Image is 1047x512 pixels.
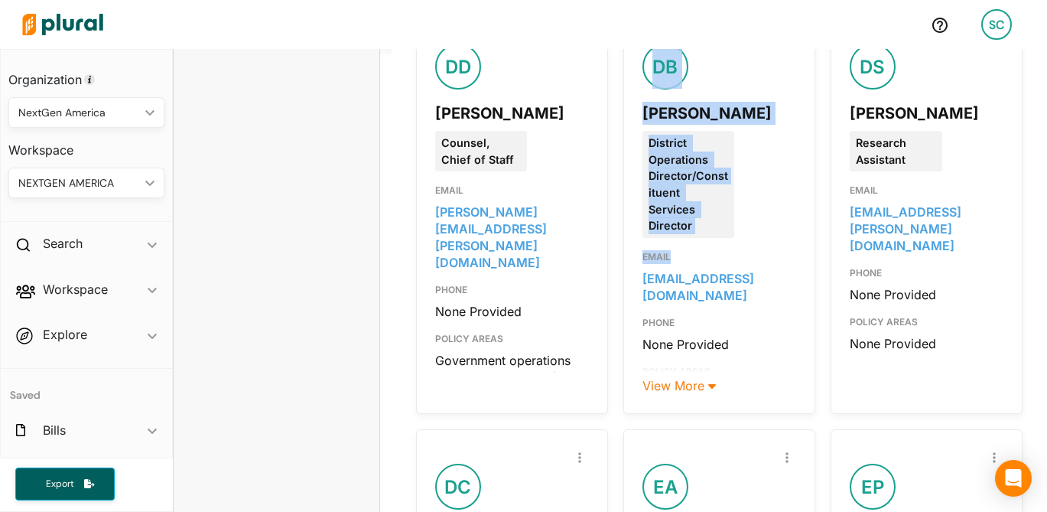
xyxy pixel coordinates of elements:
[15,468,115,501] button: Export
[969,3,1024,46] a: SC
[8,57,164,91] h3: Organization
[8,128,164,161] h3: Workspace
[18,105,139,121] div: NextGen America
[850,204,961,253] a: [EMAIL_ADDRESS][PERSON_NAME][DOMAIN_NAME]
[43,422,66,439] h2: Bills
[850,464,896,510] div: EP
[43,326,87,343] h2: Explore
[995,460,1032,497] div: Open Intercom Messenger
[850,44,896,90] div: DS
[435,131,528,171] div: Counsel, Chief of Staff
[981,9,1012,40] div: SC
[435,204,547,270] a: [PERSON_NAME][EMAIL_ADDRESS][PERSON_NAME][DOMAIN_NAME]
[435,44,481,90] div: DD
[435,303,589,320] div: None Provided
[435,464,481,510] div: DC
[850,254,1003,286] div: PHONE
[18,175,139,191] div: NEXTGEN AMERICA
[435,320,589,352] div: POLICY AREAS
[435,352,589,403] div: Government operations and politics, Armed forces and national security
[83,73,96,86] div: Tooltip anchor
[850,171,1003,204] div: EMAIL
[850,102,1003,125] div: [PERSON_NAME]
[850,131,942,171] div: Research Assistant
[435,271,589,303] div: PHONE
[642,378,716,393] a: View More
[43,235,83,252] h2: Search
[642,464,688,510] div: EA
[850,335,1003,352] div: None Provided
[850,286,1003,303] div: None Provided
[435,171,589,204] div: EMAIL
[850,303,1003,335] div: POLICY AREAS
[43,281,108,298] h2: Workspace
[435,102,589,125] div: [PERSON_NAME]
[1,369,172,406] h4: Saved
[35,478,84,491] span: Export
